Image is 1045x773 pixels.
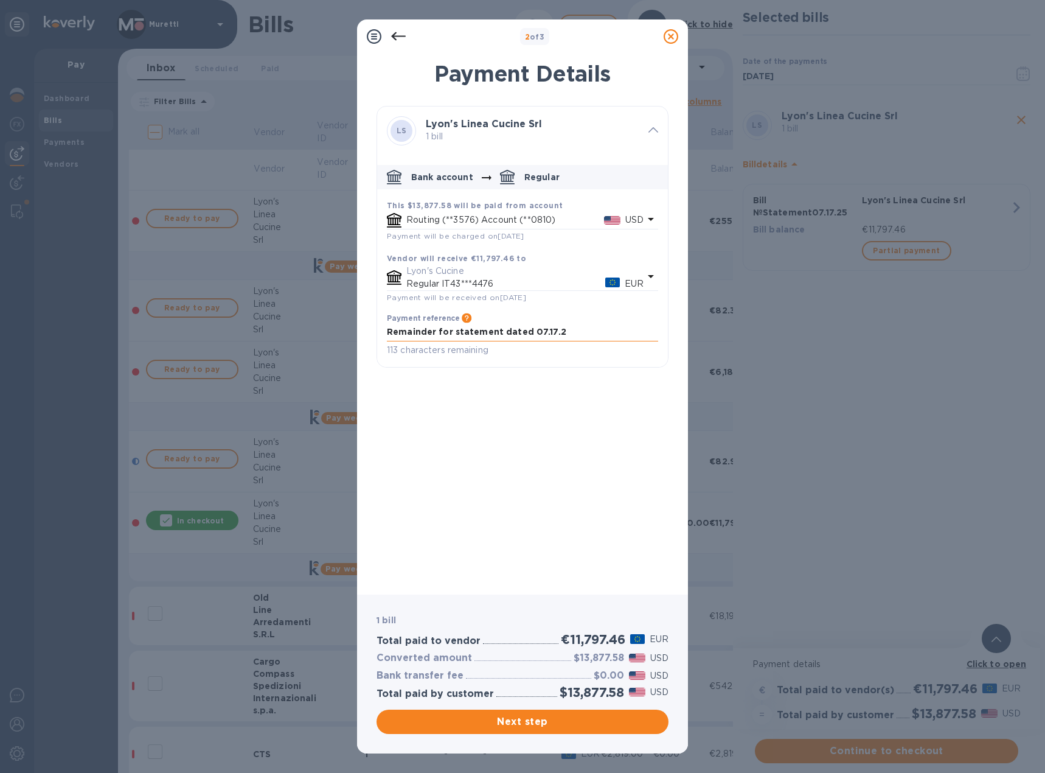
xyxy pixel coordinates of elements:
img: USD [629,654,645,662]
img: USD [629,671,645,680]
p: Bank account [411,171,473,183]
div: LSLyon's Linea Cucine Srl 1 bill [377,107,668,155]
p: USD [650,652,668,665]
b: LS [397,126,407,135]
p: Regular [524,171,560,183]
p: Lyon's Cucine [406,265,644,278]
h3: $0.00 [594,670,624,682]
p: Regular IT43***4476 [406,278,605,290]
b: 1 bill [377,615,396,625]
img: USD [604,216,620,225]
b: This $13,877.58 will be paid from account [387,201,563,210]
p: 113 characters remaining [387,343,658,357]
p: USD [650,670,668,682]
p: EUR [650,633,668,646]
p: USD [650,686,668,699]
p: 1 bill [426,130,639,143]
span: Next step [386,715,659,729]
button: Next step [377,710,668,734]
h3: Total paid by customer [377,688,494,700]
h2: $13,877.58 [560,685,624,700]
b: of 3 [525,32,545,41]
b: Vendor will receive €11,797.46 to [387,254,526,263]
b: Lyon's Linea Cucine Srl [426,118,542,130]
div: default-method [377,160,668,367]
p: USD [625,214,644,226]
p: EUR [625,278,644,290]
h3: Total paid to vendor [377,635,481,647]
h3: $13,877.58 [574,652,624,664]
span: 2 [525,32,530,41]
textarea: Remainder for statement dated 07.17.2 [387,327,658,337]
h3: Bank transfer fee [377,670,463,682]
h1: Payment Details [377,61,668,86]
h2: €11,797.46 [561,632,625,647]
h3: Payment reference [387,314,459,323]
span: Payment will be charged on [DATE] [387,231,524,240]
h3: Converted amount [377,652,472,664]
img: USD [629,688,645,696]
p: Routing (**3576) Account (**0810) [406,214,604,226]
span: Payment will be received on [DATE] [387,293,526,302]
